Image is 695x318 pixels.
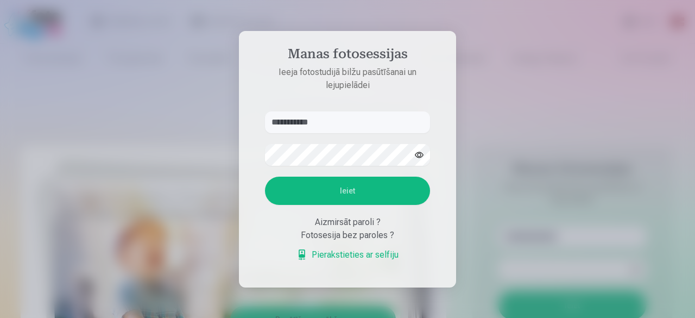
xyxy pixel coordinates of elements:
[296,248,399,261] a: Pierakstieties ar selfiju
[254,66,441,92] p: Ieeja fotostudijā bilžu pasūtīšanai un lejupielādei
[265,229,430,242] div: Fotosesija bez paroles ?
[254,46,441,66] h4: Manas fotosessijas
[265,177,430,205] button: Ieiet
[265,216,430,229] div: Aizmirsāt paroli ?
